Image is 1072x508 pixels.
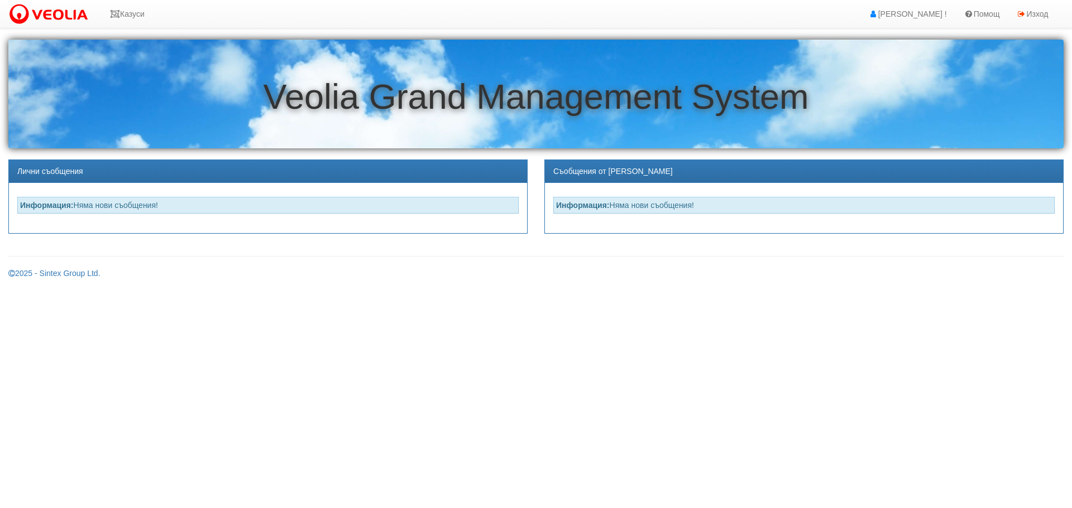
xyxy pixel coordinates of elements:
strong: Информация: [556,201,610,210]
h1: Veolia Grand Management System [8,78,1064,116]
div: Съобщения от [PERSON_NAME] [545,160,1063,183]
div: Лични съобщения [9,160,527,183]
a: 2025 - Sintex Group Ltd. [8,269,100,278]
div: Няма нови съобщения! [553,197,1055,214]
div: Няма нови съобщения! [17,197,519,214]
img: VeoliaLogo.png [8,3,93,26]
strong: Информация: [20,201,74,210]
